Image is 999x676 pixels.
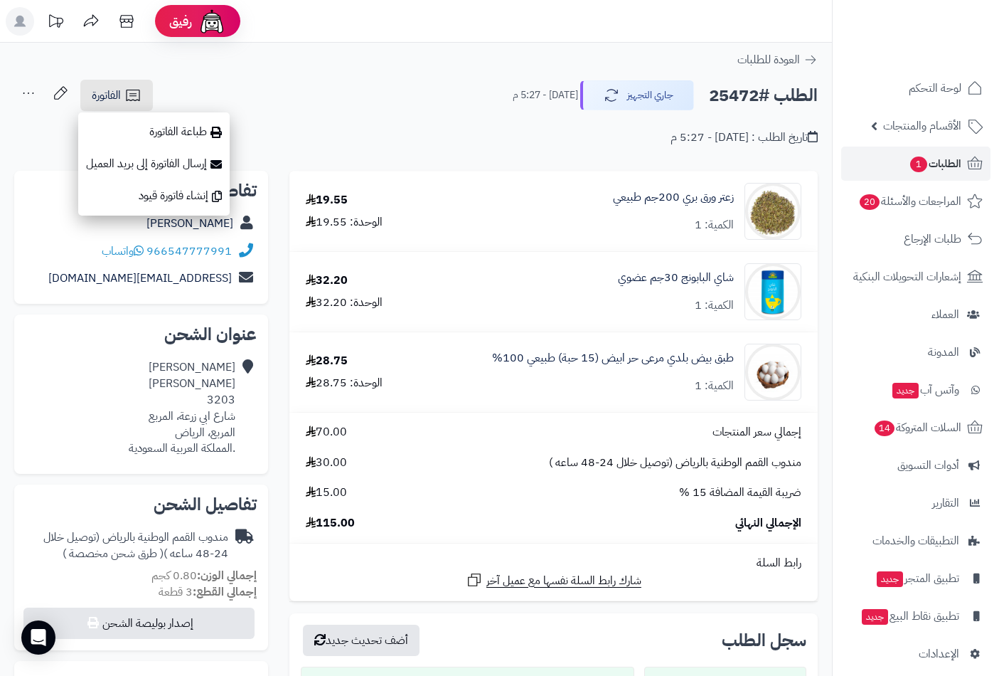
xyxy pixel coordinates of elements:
h2: تفاصيل العميل [26,182,257,199]
span: إجمالي سعر المنتجات [712,424,801,440]
a: التقارير [841,486,990,520]
div: Open Intercom Messenger [21,620,55,655]
h2: الطلب #25472 [709,81,818,110]
a: 966547777991 [146,243,232,260]
a: شارك رابط السلة نفسها مع عميل آخر [466,571,641,589]
img: 1641390911-zaza-370x370-90x90.jpg [745,183,801,240]
span: تطبيق المتجر [875,569,959,588]
div: رابط السلة [295,555,812,571]
span: رفيق [169,13,192,30]
div: مندوب القمم الوطنية بالرياض (توصيل خلال 24-48 ساعه ) [26,529,228,562]
a: زعتر ورق بري 200جم طبيعي [613,189,734,206]
a: إشعارات التحويلات البنكية [841,260,990,294]
a: أدوات التسويق [841,448,990,482]
h2: تفاصيل الشحن [26,496,257,513]
a: وآتس آبجديد [841,373,990,407]
h2: عنوان الشحن [26,326,257,343]
span: المراجعات والأسئلة [858,191,961,211]
a: تحديثات المنصة [38,7,73,39]
h3: سجل الطلب [722,632,806,649]
a: إنشاء فاتورة قيود [78,180,230,212]
span: التطبيقات والخدمات [872,531,959,551]
a: المراجعات والأسئلة20 [841,184,990,218]
a: الفاتورة [80,80,153,111]
img: logo-2.png [902,31,985,61]
span: جديد [862,609,888,625]
span: شارك رابط السلة نفسها مع عميل آخر [486,573,641,589]
span: الأقسام والمنتجات [883,116,961,136]
span: الإعدادات [919,644,959,664]
a: العودة للطلبات [737,51,818,68]
div: الوحدة: 28.75 [306,375,383,391]
a: تطبيق نقاط البيعجديد [841,599,990,633]
span: تطبيق نقاط البيع [860,606,959,626]
a: طلبات الإرجاع [841,222,990,256]
span: إشعارات التحويلات البنكية [853,267,961,287]
div: الكمية: 1 [695,378,734,394]
span: طلبات الإرجاع [904,229,961,249]
a: تطبيق المتجرجديد [841,561,990,596]
div: الوحدة: 32.20 [306,295,383,311]
span: ضريبة القيمة المضافة 15 % [679,485,801,501]
a: طباعة الفاتورة [78,116,230,148]
div: [PERSON_NAME] [PERSON_NAME] 3203 شارع ابي زرعة، المربع المربع، الرياض .المملكة العربية السعودية [129,359,235,457]
span: 30.00 [306,455,347,471]
a: لوحة التحكم [841,71,990,105]
span: الفاتورة [92,87,121,104]
img: ai-face.png [198,7,226,36]
a: طبق بيض بلدي مرعى حر ابيض (15 حبة) طبيعي 100% [492,350,734,366]
strong: إجمالي القطع: [193,583,257,601]
span: 15.00 [306,485,347,501]
span: التقارير [932,493,959,513]
a: واتساب [102,243,144,260]
span: مندوب القمم الوطنية بالرياض (توصيل خلال 24-48 ساعه ) [549,455,801,471]
button: أضف تحديث جديد [303,625,420,656]
small: 3 قطعة [159,583,257,601]
span: المدونة [928,342,959,362]
span: 70.00 [306,424,347,440]
strong: إجمالي الوزن: [197,567,257,584]
a: [PERSON_NAME] [146,215,233,232]
a: الطلبات1 [841,147,990,181]
span: جديد [892,383,919,398]
small: [DATE] - 5:27 م [513,88,578,102]
div: 28.75 [306,353,348,369]
span: السلات المتروكة [873,418,961,438]
button: جاري التجهيز [580,80,694,110]
small: 0.80 كجم [151,567,257,584]
a: [EMAIL_ADDRESS][DOMAIN_NAME] [48,270,232,287]
span: 20 [860,194,880,211]
a: إرسال الفاتورة إلى بريد العميل [78,148,230,180]
span: العودة للطلبات [737,51,800,68]
img: 1646511130-chamomile-tea-1_9-90x90.jpg [745,263,801,320]
span: أدوات التسويق [897,455,959,475]
a: الإعدادات [841,637,990,671]
span: جديد [877,571,903,587]
span: 14 [875,421,895,437]
span: الإجمالي النهائي [735,515,801,532]
span: 1 [910,157,928,173]
span: وآتس آب [891,380,959,400]
div: الكمية: 1 [695,297,734,314]
span: 115.00 [306,515,355,532]
a: شاي البابونج 30جم عضوي [618,270,734,286]
div: تاريخ الطلب : [DATE] - 5:27 م [671,130,818,146]
img: 1734979698-larg1594735574-90x90.jpg [745,344,801,401]
a: المدونة [841,335,990,369]
div: 32.20 [306,273,348,289]
span: العملاء [931,305,959,324]
div: 19.55 [306,192,348,208]
div: الوحدة: 19.55 [306,214,383,231]
div: الكمية: 1 [695,217,734,233]
span: ( طرق شحن مخصصة ) [63,545,164,562]
a: السلات المتروكة14 [841,411,990,445]
a: التطبيقات والخدمات [841,524,990,558]
a: العملاء [841,297,990,332]
span: لوحة التحكم [909,78,961,98]
span: الطلبات [909,154,961,174]
button: إصدار بوليصة الشحن [23,608,255,639]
